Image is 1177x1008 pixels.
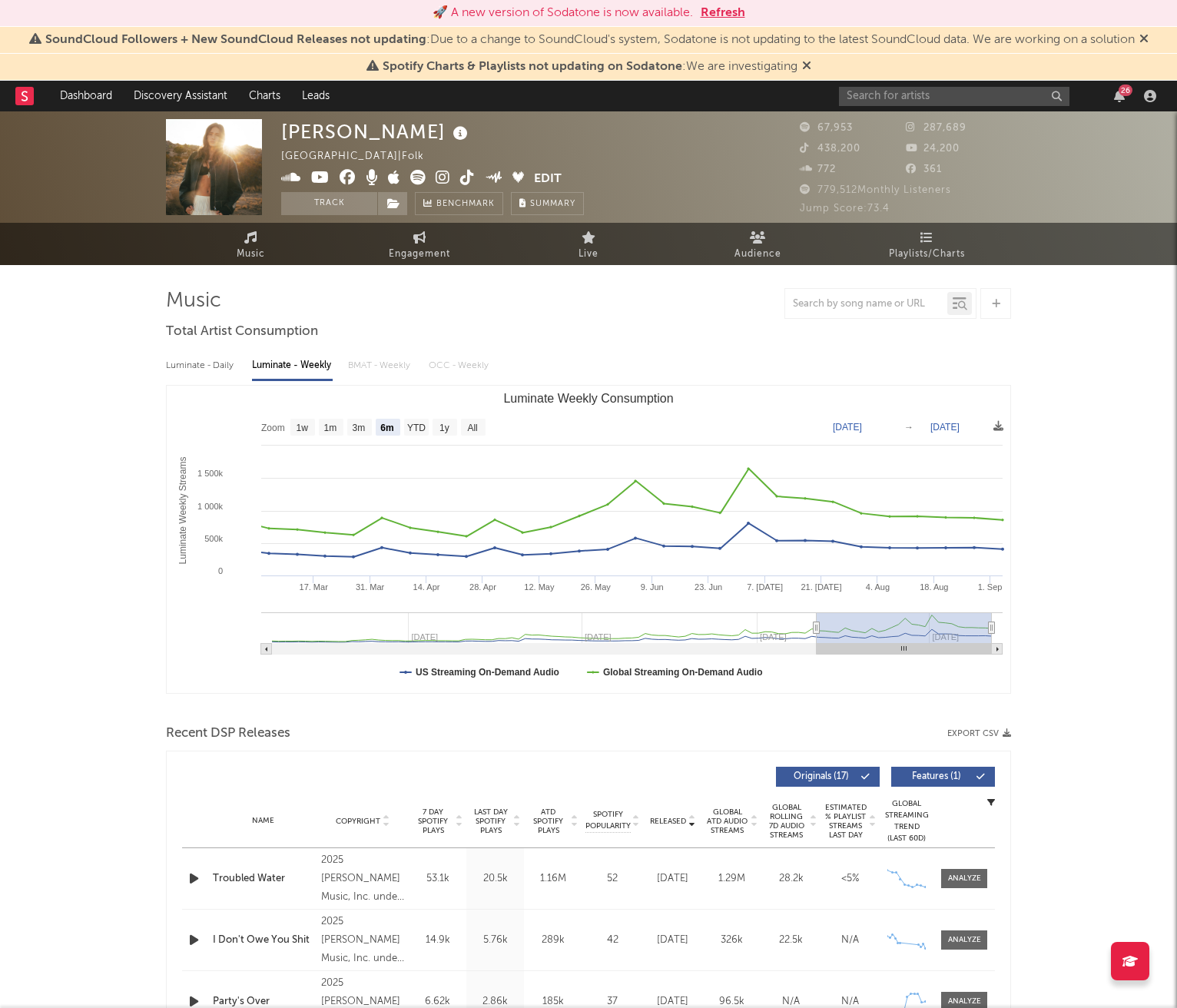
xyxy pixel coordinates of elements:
[413,807,453,835] span: 7 Day Spotify Plays
[585,871,639,887] div: 52
[528,871,578,887] div: 1.16M
[213,815,313,827] div: Name
[383,61,797,73] span: : We are investigating
[439,423,449,433] text: 1y
[433,4,693,22] div: 🚀 A new version of Sodatone is now available.
[930,422,960,433] text: [DATE]
[197,469,224,478] text: 1 500k
[1119,85,1132,96] div: 26
[166,353,237,379] div: Luminate - Daily
[407,423,426,433] text: YTD
[801,582,842,592] text: 21. [DATE]
[904,422,913,433] text: →
[197,502,224,511] text: 1 000k
[237,245,265,264] span: Music
[291,81,340,111] a: Leads
[833,422,862,433] text: [DATE]
[436,195,495,214] span: Benchmark
[324,423,337,433] text: 1m
[884,798,930,844] div: Global Streaming Trend (Last 60D)
[204,534,223,543] text: 500k
[800,204,890,214] span: Jump Score: 73.4
[947,729,1011,738] button: Export CSV
[389,245,450,264] span: Engagement
[415,192,503,215] a: Benchmark
[167,386,1010,693] svg: Luminate Weekly Consumption
[356,582,385,592] text: 31. Mar
[528,933,578,948] div: 289k
[734,245,781,264] span: Audience
[800,144,860,154] span: 438,200
[261,423,285,433] text: Zoom
[467,423,477,433] text: All
[650,817,686,826] span: Released
[579,245,598,264] span: Live
[281,119,472,144] div: [PERSON_NAME]
[504,223,673,265] a: Live
[906,144,960,154] span: 24,200
[218,566,223,575] text: 0
[470,871,520,887] div: 20.5k
[469,582,496,592] text: 28. Apr
[166,724,290,743] span: Recent DSP Releases
[1139,34,1149,46] span: Dismiss
[891,767,995,787] button: Features(1)
[503,392,673,405] text: Luminate Weekly Consumption
[252,353,333,379] div: Luminate - Weekly
[45,34,426,46] span: SoundCloud Followers + New SoundCloud Releases not updating
[416,667,559,678] text: US Streaming On-Demand Audio
[647,933,698,948] div: [DATE]
[413,933,463,948] div: 14.9k
[800,123,853,133] span: 67,953
[701,4,745,22] button: Refresh
[166,323,318,341] span: Total Artist Consumption
[470,807,511,835] span: Last Day Spotify Plays
[906,164,942,174] span: 361
[802,61,811,73] span: Dismiss
[581,582,612,592] text: 26. May
[920,582,948,592] text: 18. Aug
[336,817,380,826] span: Copyright
[383,61,682,73] span: Spotify Charts & Playlists not updating on Sodatone
[524,582,555,592] text: 12. May
[765,933,817,948] div: 22.5k
[842,223,1011,265] a: Playlists/Charts
[213,933,313,948] div: I Don't Owe You Shit
[866,582,890,592] text: 4. Aug
[786,772,857,781] span: Originals ( 17 )
[45,34,1135,46] span: : Due to a change to SoundCloud's system, Sodatone is not updating to the latest SoundCloud data....
[978,582,1003,592] text: 1. Sep
[785,298,947,310] input: Search by song name or URL
[603,667,763,678] text: Global Streaming On-Demand Audio
[413,582,440,592] text: 14. Apr
[706,807,748,835] span: Global ATD Audio Streams
[585,933,639,948] div: 42
[800,185,951,195] span: 779,512 Monthly Listeners
[335,223,504,265] a: Engagement
[511,192,584,215] button: Summary
[213,871,313,887] div: Troubled Water
[765,871,817,887] div: 28.2k
[1114,90,1125,102] button: 26
[776,767,880,787] button: Originals(17)
[281,148,442,166] div: [GEOGRAPHIC_DATA] | Folk
[901,772,972,781] span: Features ( 1 )
[706,871,758,887] div: 1.29M
[824,933,876,948] div: N/A
[641,582,664,592] text: 9. Jun
[321,913,405,968] div: 2025 [PERSON_NAME] Music, Inc. under exclusive license to Thirty Knots
[353,423,366,433] text: 3m
[380,423,393,433] text: 6m
[413,871,463,887] div: 53.1k
[906,123,966,133] span: 287,689
[800,164,836,174] span: 772
[534,170,562,189] button: Edit
[824,803,867,840] span: Estimated % Playlist Streams Last Day
[123,81,238,111] a: Discovery Assistant
[281,192,377,215] button: Track
[166,223,335,265] a: Music
[530,200,575,208] span: Summary
[765,803,807,840] span: Global Rolling 7D Audio Streams
[673,223,842,265] a: Audience
[300,582,329,592] text: 17. Mar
